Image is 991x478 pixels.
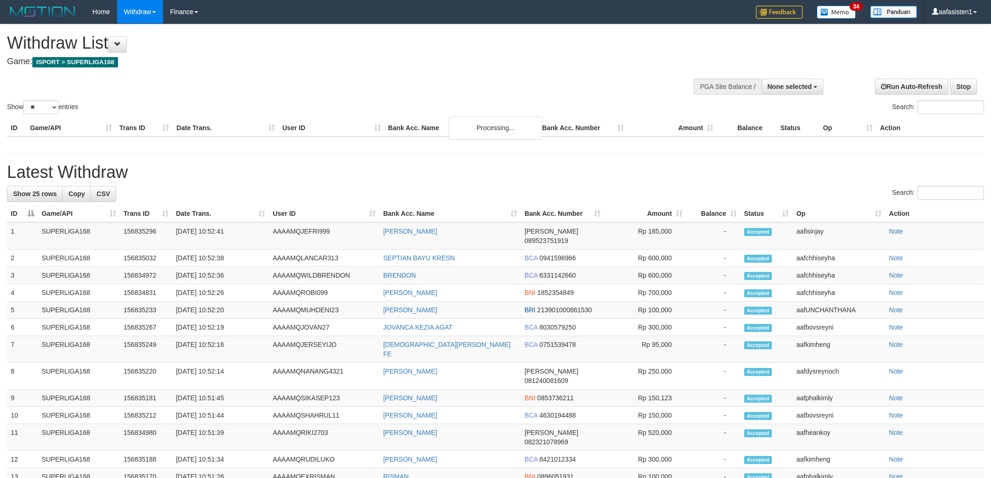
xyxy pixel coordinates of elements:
td: 12 [7,451,38,468]
span: BCA [525,341,538,348]
td: [DATE] 10:52:16 [172,336,269,363]
td: Rp 300,000 [604,319,686,336]
span: 34 [850,2,862,11]
td: 156835212 [120,407,172,424]
td: aafkimheng [792,451,885,468]
th: Status: activate to sort column ascending [740,205,793,222]
span: Show 25 rows [13,190,57,198]
td: [DATE] 10:52:26 [172,284,269,302]
img: Feedback.jpg [756,6,803,19]
td: [DATE] 10:51:44 [172,407,269,424]
td: SUPERLIGA168 [38,267,120,284]
span: Accepted [744,272,772,280]
span: BNI [525,289,535,296]
a: BRENDON [383,272,416,279]
td: aafchhiseyha [792,250,885,267]
label: Show entries [7,100,78,114]
span: ISPORT > SUPERLIGA168 [32,57,118,67]
input: Search: [917,186,984,200]
span: BRI [525,306,535,314]
td: 156835188 [120,451,172,468]
label: Search: [892,100,984,114]
label: Search: [892,186,984,200]
img: Button%20Memo.svg [817,6,856,19]
td: aafbovsreyni [792,407,885,424]
span: [PERSON_NAME] [525,429,578,436]
td: aafUNCHANTHANA [792,302,885,319]
a: SEPTIAN BAYU KRESN [383,254,455,262]
span: BNI [525,394,535,402]
td: Rp 250,000 [604,363,686,390]
a: Note [889,289,903,296]
td: [DATE] 10:52:36 [172,267,269,284]
td: - [686,222,740,250]
span: Accepted [744,395,772,403]
span: Copy 4630194488 to clipboard [540,412,576,419]
span: Copy 1852354849 to clipboard [537,289,574,296]
td: - [686,302,740,319]
td: AAAAMQSIKASEP123 [269,390,379,407]
span: CSV [96,190,110,198]
td: Rp 150,123 [604,390,686,407]
td: Rp 700,000 [604,284,686,302]
a: Note [889,368,903,375]
td: 3 [7,267,38,284]
th: Game/API: activate to sort column ascending [38,205,120,222]
th: Game/API [26,119,116,137]
a: [PERSON_NAME] [383,429,437,436]
td: Rp 520,000 [604,424,686,451]
td: Rp 150,000 [604,407,686,424]
th: Trans ID [116,119,173,137]
a: CSV [90,186,116,202]
a: Show 25 rows [7,186,63,202]
img: panduan.png [870,6,917,18]
span: Accepted [744,341,772,349]
td: [DATE] 10:52:19 [172,319,269,336]
td: AAAAMQLANCAR313 [269,250,379,267]
span: None selected [768,83,812,90]
span: [PERSON_NAME] [525,368,578,375]
span: Copy 0853736211 to clipboard [537,394,574,402]
td: SUPERLIGA168 [38,336,120,363]
th: Balance: activate to sort column ascending [686,205,740,222]
td: 156835181 [120,390,172,407]
td: 156834831 [120,284,172,302]
th: ID: activate to sort column descending [7,205,38,222]
td: [DATE] 10:52:20 [172,302,269,319]
th: Date Trans. [173,119,279,137]
td: aafphalkimly [792,390,885,407]
td: Rp 600,000 [604,250,686,267]
span: Copy 8421012334 to clipboard [540,456,576,463]
a: Note [889,272,903,279]
td: aafchhiseyha [792,267,885,284]
a: Note [889,228,903,235]
th: Bank Acc. Number [538,119,628,137]
td: 156835249 [120,336,172,363]
td: SUPERLIGA168 [38,390,120,407]
a: Stop [950,79,977,95]
span: BCA [525,272,538,279]
td: - [686,363,740,390]
td: - [686,451,740,468]
span: Accepted [744,255,772,263]
span: BCA [525,254,538,262]
span: Copy 081240081609 to clipboard [525,377,568,384]
td: [DATE] 10:51:45 [172,390,269,407]
span: BCA [525,412,538,419]
select: Showentries [23,100,59,114]
td: AAAAMQWILDBRENDON [269,267,379,284]
td: AAAAMQRIKI2703 [269,424,379,451]
a: [PERSON_NAME] [383,456,437,463]
span: Copy 082321078969 to clipboard [525,438,568,446]
span: Copy [68,190,85,198]
span: Accepted [744,324,772,332]
h4: Game: [7,57,651,66]
td: 156835032 [120,250,172,267]
td: SUPERLIGA168 [38,302,120,319]
td: AAAAMQROBI099 [269,284,379,302]
td: 7 [7,336,38,363]
td: SUPERLIGA168 [38,319,120,336]
a: [PERSON_NAME] [383,412,437,419]
td: Rp 600,000 [604,267,686,284]
span: Copy 0941596966 to clipboard [540,254,576,262]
